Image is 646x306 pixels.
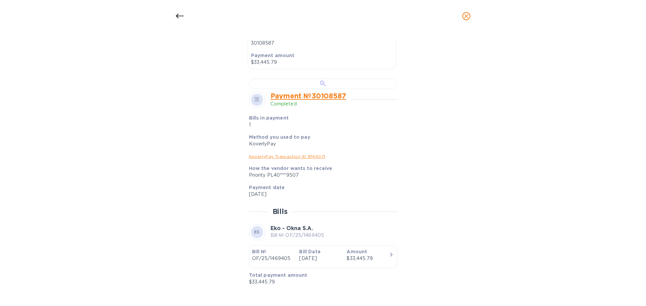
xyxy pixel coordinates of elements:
b: Total payment amount [249,272,308,278]
b: Bills in payment [249,115,289,121]
p: Completed [271,100,346,107]
p: 30108587 [251,40,393,47]
b: Bill № [252,249,266,254]
p: [DATE] [249,191,392,198]
div: $33,445.79 [347,255,389,262]
b: Amount [347,249,367,254]
b: How the vendor wants to receive [249,166,332,171]
a: Payment № 30108587 [271,92,346,100]
h2: Bills [273,207,288,216]
p: $33,445.79 [249,278,392,286]
p: $33,445.79 [251,59,393,66]
p: OF/25/1469405 [252,255,294,262]
p: 1 [249,121,344,128]
p: [DATE] [299,255,341,262]
b: Method you used to pay [249,134,310,140]
b: Bill Date [299,249,320,254]
div: Priority PL40***9507 [249,172,392,179]
p: Bill № OF/25/1469405 [271,232,324,239]
button: Bill №OF/25/1469405Bill Date[DATE]Amount$33,445.79 [249,245,397,268]
a: KoverlyPay Transaction ID № 44071 [249,154,325,159]
b: Payment amount [251,53,295,58]
div: KoverlyPay [249,140,392,147]
b: Payment date [249,185,285,190]
b: ES [254,229,260,234]
b: Eko - Okna S.A. [271,225,313,231]
button: close [458,8,474,24]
